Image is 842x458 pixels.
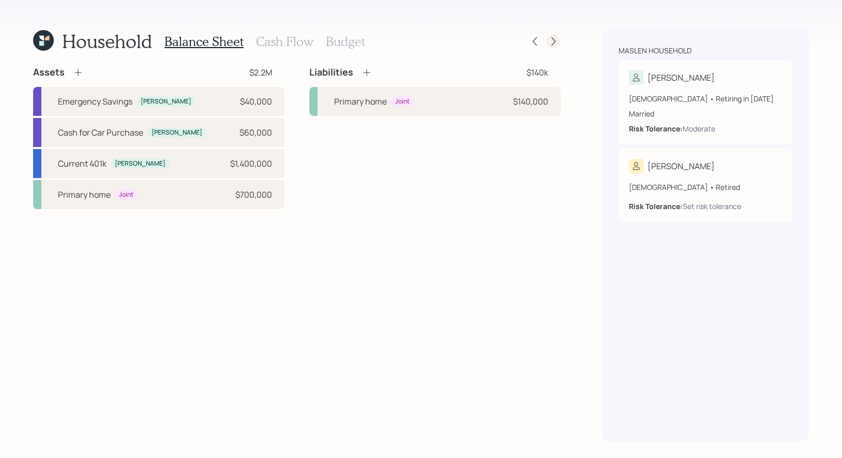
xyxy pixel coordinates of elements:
[249,66,272,79] div: $2.2M
[309,67,353,78] h4: Liabilities
[527,66,548,79] div: $140k
[629,124,683,134] b: Risk Tolerance:
[326,34,365,49] h3: Budget
[629,93,782,104] div: [DEMOGRAPHIC_DATA] • Retiring in [DATE]
[395,97,410,106] div: Joint
[256,34,313,49] h3: Cash Flow
[629,201,683,211] b: Risk Tolerance:
[119,190,133,199] div: Joint
[513,95,548,108] div: $140,000
[62,30,152,52] h1: Household
[240,95,272,108] div: $40,000
[115,159,166,168] div: [PERSON_NAME]
[629,108,782,119] div: Married
[629,182,782,193] div: [DEMOGRAPHIC_DATA] • Retired
[58,188,111,201] div: Primary home
[619,46,691,56] div: Maslen household
[235,188,272,201] div: $700,000
[58,157,107,170] div: Current 401k
[164,34,244,49] h3: Balance Sheet
[58,95,132,108] div: Emergency Savings
[141,97,191,106] div: [PERSON_NAME]
[683,201,741,212] div: Set risk tolerance
[648,71,715,84] div: [PERSON_NAME]
[239,126,272,139] div: $60,000
[33,67,65,78] h4: Assets
[58,126,143,139] div: Cash for Car Purchase
[230,157,272,170] div: $1,400,000
[648,160,715,172] div: [PERSON_NAME]
[683,123,715,134] div: Moderate
[334,95,387,108] div: Primary home
[152,128,202,137] div: [PERSON_NAME]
